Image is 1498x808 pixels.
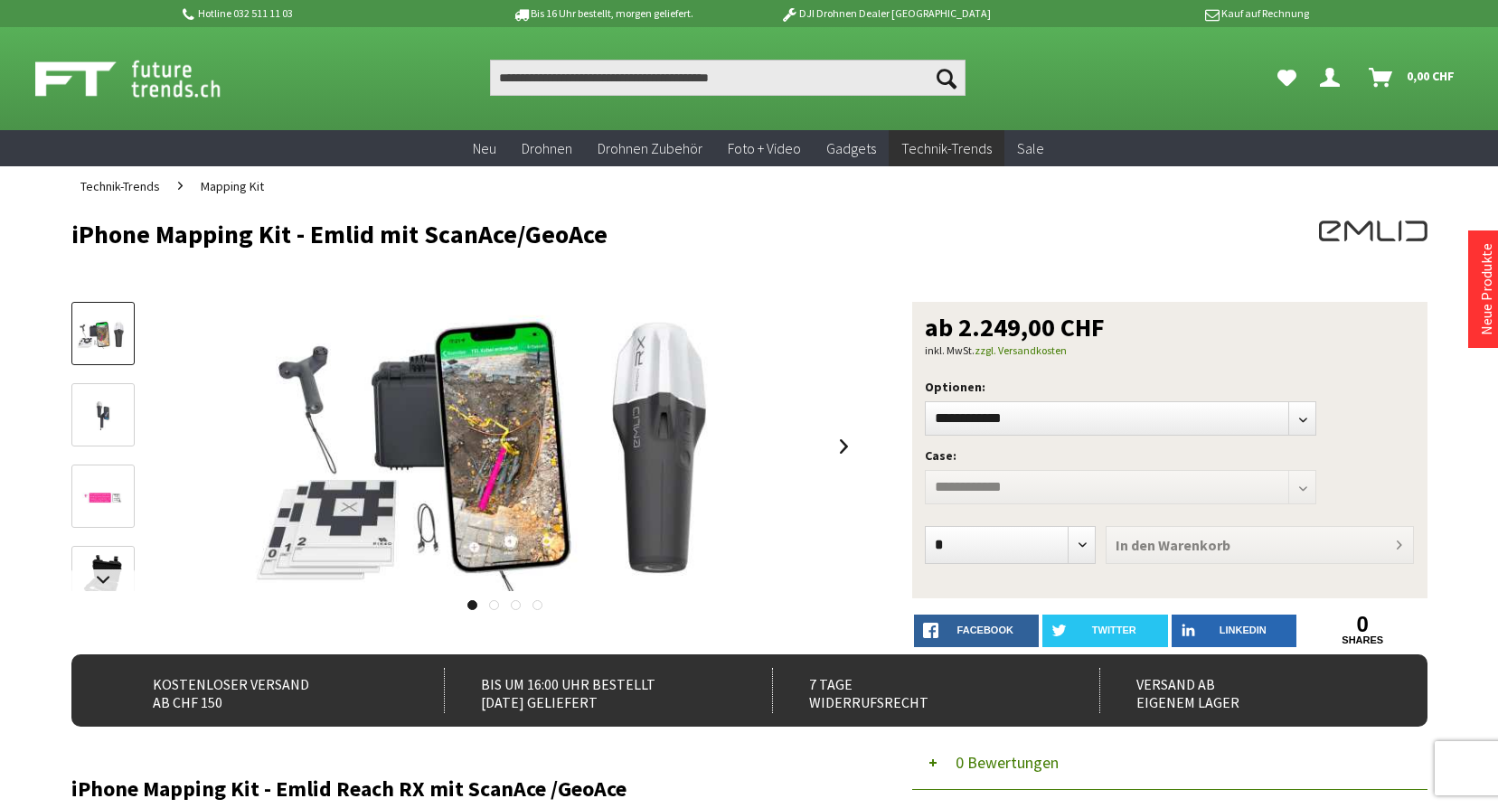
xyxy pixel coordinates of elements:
[925,445,1415,466] p: Case:
[889,130,1004,167] a: Technik-Trends
[826,139,876,157] span: Gadgets
[1300,615,1426,634] a: 0
[1027,3,1309,24] p: Kauf auf Rechnung
[71,775,627,803] span: iPhone Mapping Kit - Emlid Reach RX mit ScanAce /GeoAce
[1042,615,1168,647] a: twitter
[598,139,702,157] span: Drohnen Zubehör
[71,166,169,206] a: Technik-Trends
[975,343,1067,357] a: zzgl. Versandkosten
[1172,615,1297,647] a: LinkedIn
[460,130,509,167] a: Neu
[1477,243,1495,335] a: Neue Produkte
[928,60,966,96] button: Suchen
[925,376,1415,398] p: Optionen:
[1116,536,1155,554] span: In den
[1106,526,1414,564] button: In den Warenkorb
[192,166,273,206] a: Mapping Kit
[522,139,572,157] span: Drohnen
[35,56,260,101] img: Shop Futuretrends - zur Startseite wechseln
[490,60,966,96] input: Produkt, Marke, Kategorie, EAN, Artikelnummer…
[1220,625,1267,635] span: LinkedIn
[509,130,585,167] a: Drohnen
[715,130,814,167] a: Foto + Video
[1158,536,1230,554] span: Warenkorb
[957,625,1013,635] span: facebook
[1313,60,1354,96] a: Dein Konto
[585,130,715,167] a: Drohnen Zubehör
[1268,60,1305,96] a: Meine Favoriten
[1319,221,1427,241] img: EMLID
[925,315,1105,340] span: ab 2.249,00 CHF
[180,3,462,24] p: Hotline 032 511 11 03
[1099,668,1388,713] div: Versand ab eigenem Lager
[914,615,1040,647] a: facebook
[71,221,1156,248] h1: iPhone Mapping Kit - Emlid mit ScanAce/GeoAce
[925,340,1415,362] p: inkl. MwSt.
[728,139,801,157] span: Foto + Video
[249,302,762,591] img: iPhone Mapping Kit - Emlid mit ScanAce/GeoAce
[117,668,405,713] div: Kostenloser Versand ab CHF 150
[772,668,1060,713] div: 7 Tage Widerrufsrecht
[901,139,992,157] span: Technik-Trends
[912,736,1427,790] button: 0 Bewertungen
[1017,139,1044,157] span: Sale
[80,178,160,194] span: Technik-Trends
[1300,634,1426,646] a: shares
[814,130,889,167] a: Gadgets
[1004,130,1057,167] a: Sale
[1407,61,1455,90] span: 0,00 CHF
[1361,60,1464,96] a: Warenkorb
[1092,625,1136,635] span: twitter
[77,320,129,350] img: Vorschau: iPhone Mapping Kit - Emlid mit ScanAce/GeoAce
[201,178,264,194] span: Mapping Kit
[473,139,496,157] span: Neu
[744,3,1026,24] p: DJI Drohnen Dealer [GEOGRAPHIC_DATA]
[444,668,732,713] div: Bis um 16:00 Uhr bestellt [DATE] geliefert
[462,3,744,24] p: Bis 16 Uhr bestellt, morgen geliefert.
